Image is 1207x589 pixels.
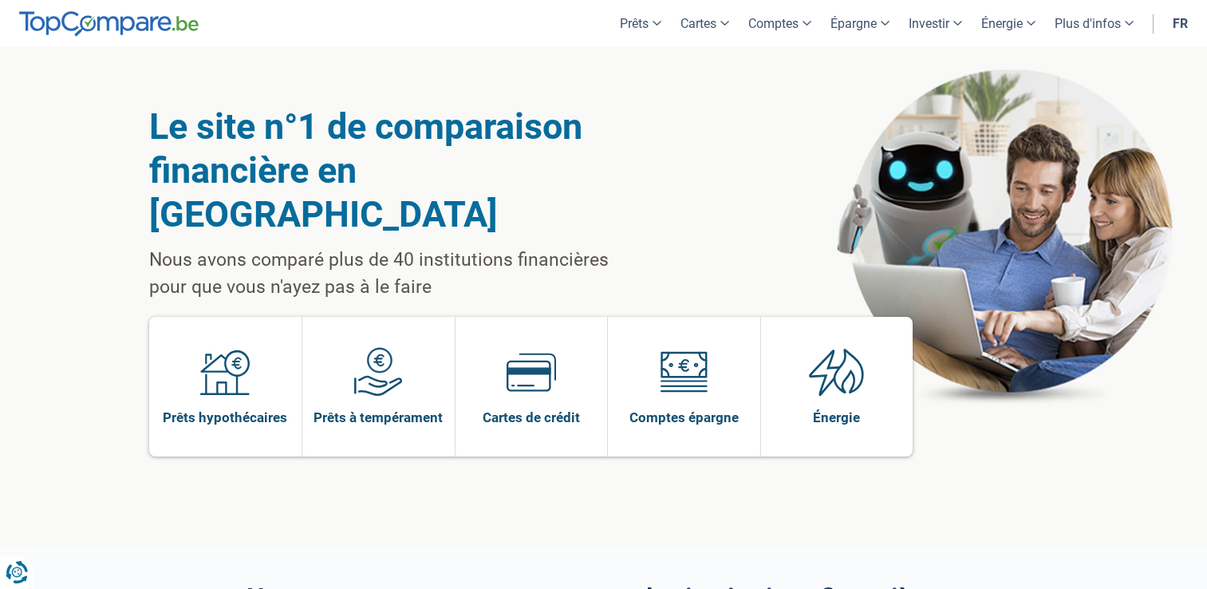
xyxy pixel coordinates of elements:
[813,409,860,426] span: Énergie
[353,347,403,397] img: Prêts à tempérament
[149,317,302,457] a: Prêts hypothécaires Prêts hypothécaires
[163,409,287,426] span: Prêts hypothécaires
[149,247,649,301] p: Nous avons comparé plus de 40 institutions financières pour que vous n'ayez pas à le faire
[456,317,608,457] a: Cartes de crédit Cartes de crédit
[302,317,455,457] a: Prêts à tempérament Prêts à tempérament
[507,347,556,397] img: Cartes de crédit
[149,105,649,236] h1: Le site n°1 de comparaison financière en [GEOGRAPHIC_DATA]
[483,409,580,426] span: Cartes de crédit
[314,409,443,426] span: Prêts à tempérament
[659,347,708,397] img: Comptes épargne
[200,347,250,397] img: Prêts hypothécaires
[608,317,760,457] a: Comptes épargne Comptes épargne
[629,409,739,426] span: Comptes épargne
[19,11,199,37] img: TopCompare
[809,347,865,397] img: Énergie
[761,317,913,457] a: Énergie Énergie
